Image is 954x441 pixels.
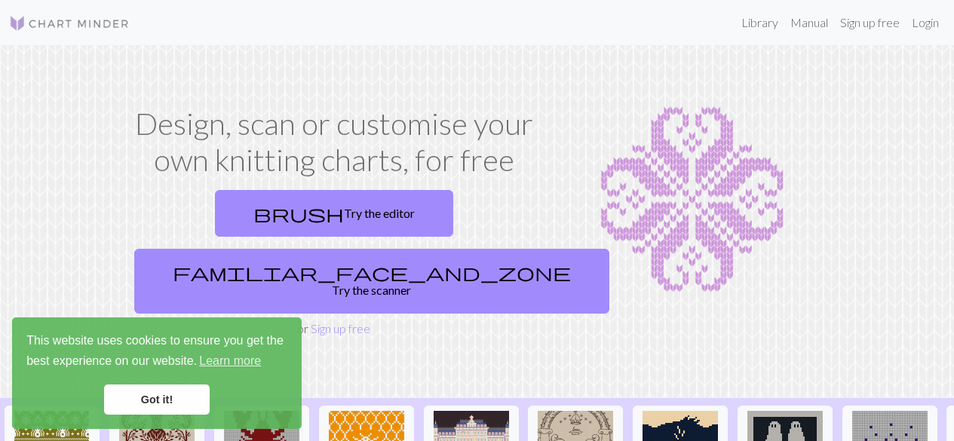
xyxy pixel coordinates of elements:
[104,384,210,415] a: dismiss cookie message
[834,8,906,38] a: Sign up free
[134,249,609,314] a: Try the scanner
[12,317,302,429] div: cookieconsent
[197,350,263,372] a: learn more about cookies
[26,332,287,372] span: This website uses cookies to ensure you get the best experience on our website.
[558,106,827,294] img: Chart example
[735,8,784,38] a: Library
[128,184,540,338] div: or
[253,203,344,224] span: brush
[784,8,834,38] a: Manual
[215,190,453,237] a: Try the editor
[311,321,370,335] a: Sign up free
[9,14,130,32] img: Logo
[906,8,945,38] a: Login
[128,106,540,178] h1: Design, scan or customise your own knitting charts, for free
[173,262,571,283] span: familiar_face_and_zone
